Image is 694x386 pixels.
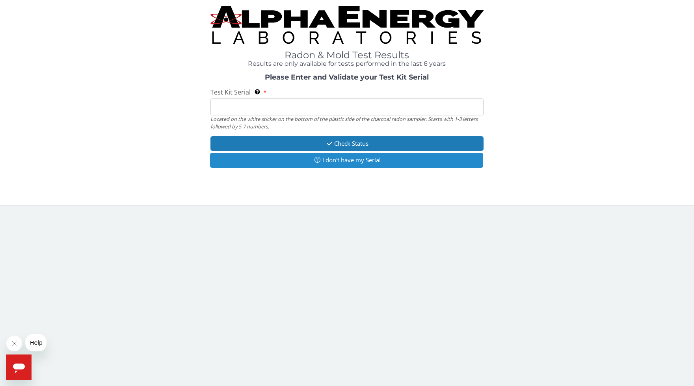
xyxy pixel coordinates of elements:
div: Located on the white sticker on the bottom of the plastic side of the charcoal radon sampler. Sta... [210,115,483,130]
h1: Radon & Mold Test Results [210,50,483,60]
iframe: Button to launch messaging window [6,354,32,380]
img: TightCrop.jpg [210,6,483,44]
button: Check Status [210,136,483,151]
iframe: Close message [6,336,22,351]
iframe: Message from company [25,334,47,351]
span: Test Kit Serial [210,88,251,96]
h4: Results are only available for tests performed in the last 6 years [210,60,483,67]
strong: Please Enter and Validate your Test Kit Serial [265,73,429,82]
button: I don't have my Serial [210,153,483,167]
